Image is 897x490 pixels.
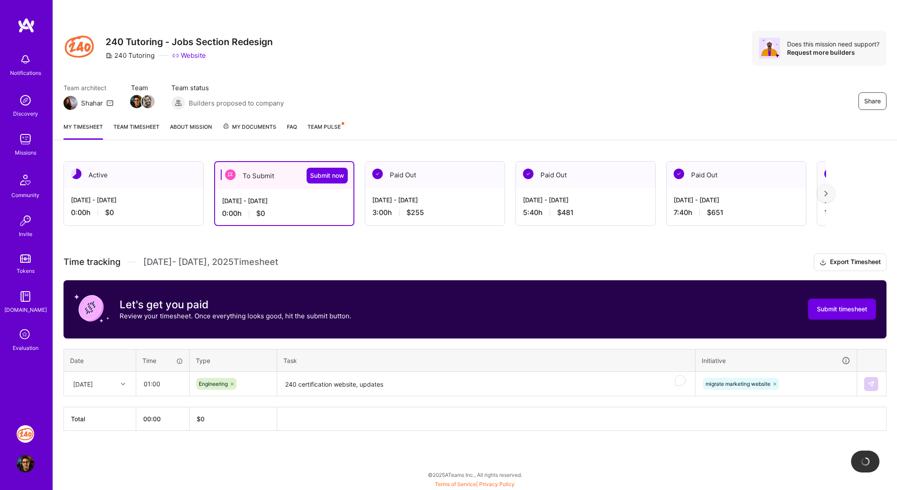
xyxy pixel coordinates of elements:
[307,122,343,140] a: Team Pulse
[14,425,36,443] a: J: 240 Tutoring - Jobs Section Redesign
[13,343,39,353] div: Evaluation
[17,212,34,229] img: Invite
[11,190,39,200] div: Community
[17,130,34,148] img: teamwork
[15,148,36,157] div: Missions
[17,327,34,343] i: icon SelectionTeam
[17,51,34,68] img: bell
[20,254,31,263] img: tokens
[64,122,103,140] a: My timesheet
[17,425,34,443] img: J: 240 Tutoring - Jobs Section Redesign
[307,123,341,130] span: Team Pulse
[18,18,35,33] img: logo
[278,373,694,396] textarea: To enrich screen reader interactions, please activate Accessibility in Grammarly extension settings
[14,455,36,472] a: User Avatar
[19,229,32,239] div: Invite
[17,455,34,472] img: User Avatar
[170,122,212,140] a: About Mission
[113,122,159,140] a: Team timesheet
[287,122,297,140] a: FAQ
[861,457,869,466] img: loading
[222,122,276,132] span: My Documents
[10,68,41,78] div: Notifications
[15,169,36,190] img: Community
[824,190,828,197] img: right
[17,266,35,275] div: Tokens
[13,109,38,118] div: Discovery
[222,122,276,140] a: My Documents
[17,288,34,305] img: guide book
[17,92,34,109] img: discovery
[4,305,47,314] div: [DOMAIN_NAME]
